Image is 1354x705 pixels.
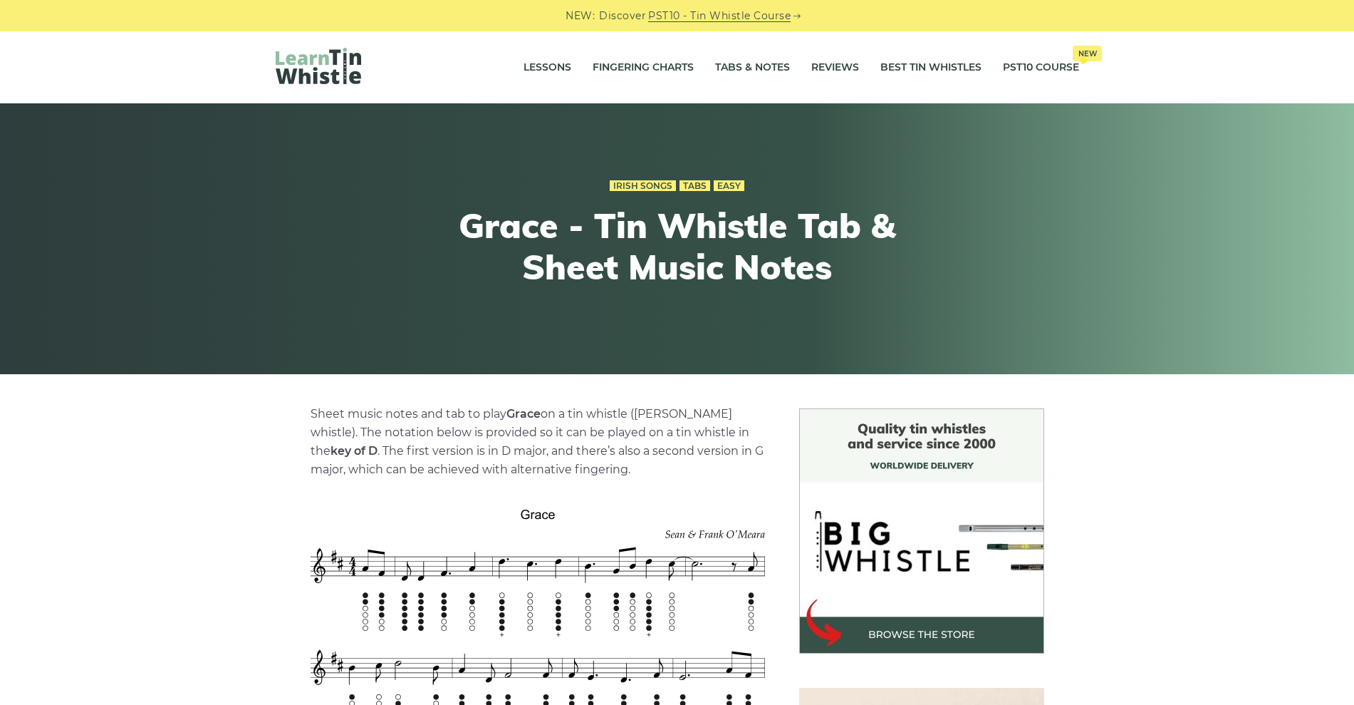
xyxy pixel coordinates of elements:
a: Fingering Charts [593,50,694,86]
span: New [1073,46,1102,61]
a: PST10 CourseNew [1003,50,1079,86]
h1: Grace - Tin Whistle Tab & Sheet Music Notes [415,205,939,287]
strong: Grace [506,407,541,421]
strong: key of D [330,444,377,458]
a: Easy [714,180,744,192]
a: Tabs & Notes [715,50,790,86]
p: Sheet music notes and tab to play on a tin whistle ([PERSON_NAME] whistle). The notation below is... [311,405,765,479]
a: Irish Songs [610,180,676,192]
a: Reviews [811,50,859,86]
img: LearnTinWhistle.com [276,48,361,84]
a: Lessons [524,50,571,86]
a: Tabs [679,180,710,192]
img: BigWhistle Tin Whistle Store [799,408,1044,654]
a: Best Tin Whistles [880,50,981,86]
